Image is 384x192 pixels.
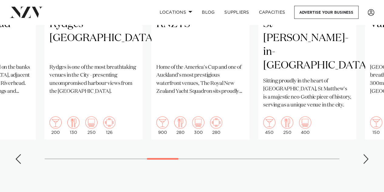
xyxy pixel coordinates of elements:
[370,116,382,134] div: 150
[281,116,293,128] img: dining.png
[294,6,359,19] a: Advertise your business
[103,116,115,128] img: meeting.png
[263,116,275,128] img: cocktail.png
[67,116,80,134] div: 130
[49,17,138,58] h2: Rydges [GEOGRAPHIC_DATA]
[263,116,275,134] div: 450
[49,116,62,128] img: cocktail.png
[156,116,168,128] img: cocktail.png
[85,116,97,128] img: theatre.png
[192,116,204,128] img: theatre.png
[263,17,351,72] h2: St [PERSON_NAME]-in-[GEOGRAPHIC_DATA]
[192,116,204,134] div: 300
[156,116,168,134] div: 900
[219,6,254,19] a: SUPPLIERS
[197,6,219,19] a: BLOG
[210,116,222,134] div: 280
[49,116,62,134] div: 200
[254,6,290,19] a: Capacities
[299,116,311,134] div: 400
[263,77,351,109] p: Sitting proudly in the heart of [GEOGRAPHIC_DATA], St Matthew's is a majestic neo-Gothic piece of...
[49,63,138,95] p: Rydges is one of the most breathtaking venues in the City - presenting uncompromised harbour view...
[299,116,311,128] img: theatre.png
[174,116,186,134] div: 280
[174,116,186,128] img: dining.png
[156,17,244,58] h2: RNZYS
[10,7,43,18] img: nzv-logo.png
[85,116,97,134] div: 250
[67,116,80,128] img: dining.png
[156,63,244,95] p: Home of the America's Cup and one of Auckland's most prestigious waterfront venues, The Royal New...
[103,116,115,134] div: 126
[281,116,293,134] div: 250
[370,116,382,128] img: cocktail.png
[210,116,222,128] img: meeting.png
[155,6,197,19] a: Locations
